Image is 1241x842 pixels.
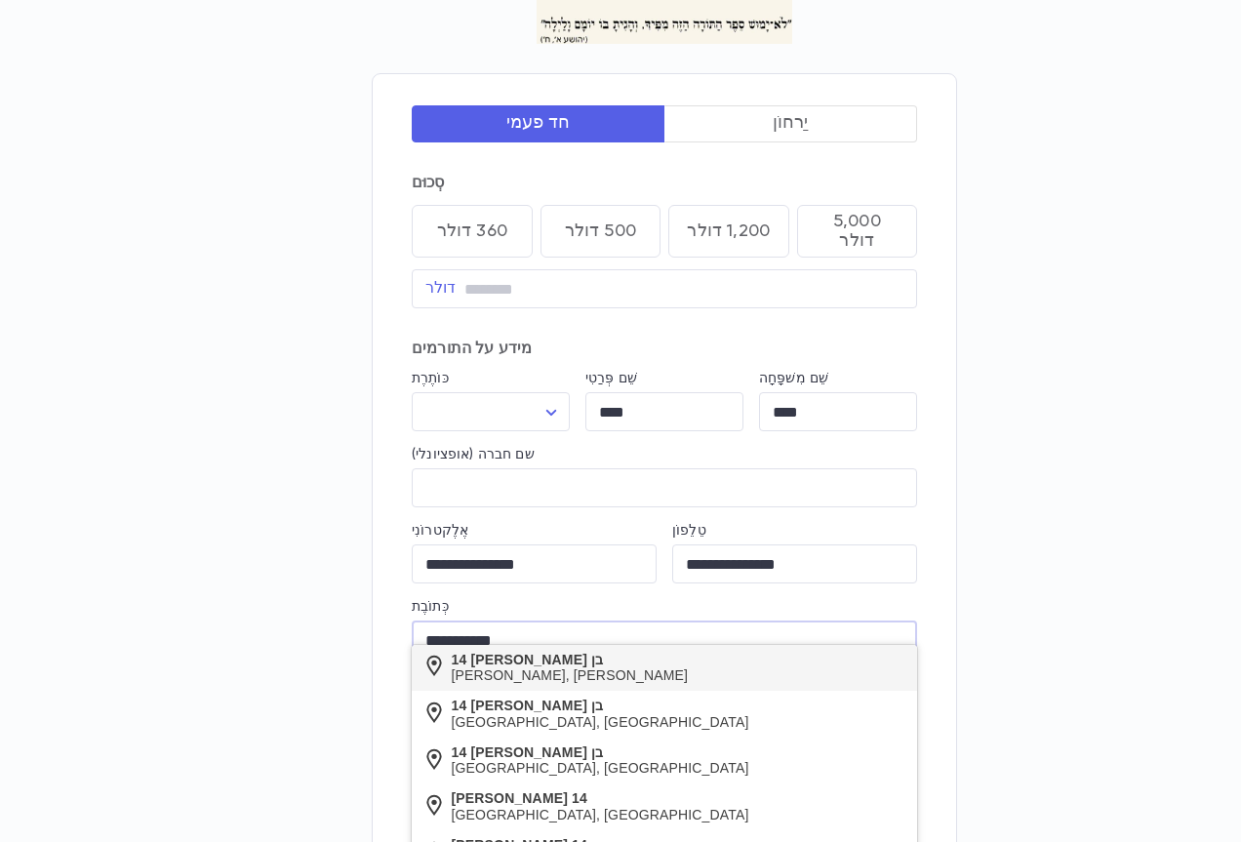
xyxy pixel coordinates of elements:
font: 500 דולר [565,222,636,240]
div: ​ [412,393,570,431]
font: 1,200 דולר [687,222,770,240]
font: שֵׁם מִשׁפָּחָה [759,372,828,385]
font: חד פעמי [506,114,570,132]
button: 1,200 דולר [668,205,789,258]
font: אֶלֶקטרוֹנִי [412,524,468,538]
font: 360 דולר [437,222,507,240]
font: [GEOGRAPHIC_DATA], [GEOGRAPHIC_DATA] [452,760,749,776]
font: [PERSON_NAME] 14 [452,790,587,806]
font: בן [PERSON_NAME] 14 [452,744,604,760]
font: דולר [425,281,457,297]
font: כּוֹתֶרֶת [412,372,449,385]
font: מידע על התורמים [412,341,532,357]
font: [GEOGRAPHIC_DATA], [GEOGRAPHIC_DATA] [452,807,749,822]
font: שֵׁם פְּרַטִי [585,372,637,385]
button: 360 דולר [412,205,533,258]
font: כְּתוֹבֶת [412,600,449,614]
font: יַרחוֹן [773,114,808,132]
font: שם חברה (אופציונלי) [412,448,535,461]
font: טֵלֵפוֹן [672,524,706,538]
font: בן [PERSON_NAME] 14 [452,698,604,713]
font: בן [PERSON_NAME] 14 [452,652,604,667]
button: 5,000 דולר [797,205,918,258]
font: [PERSON_NAME], [PERSON_NAME] [452,667,689,683]
button: 500 דולר [540,205,661,258]
button: יַרחוֹן [664,105,918,142]
button: חד פעמי [412,105,665,142]
font: 5,000 דולר [833,213,881,250]
font: סְכוּם [412,176,445,191]
font: [GEOGRAPHIC_DATA], [GEOGRAPHIC_DATA] [452,714,749,730]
